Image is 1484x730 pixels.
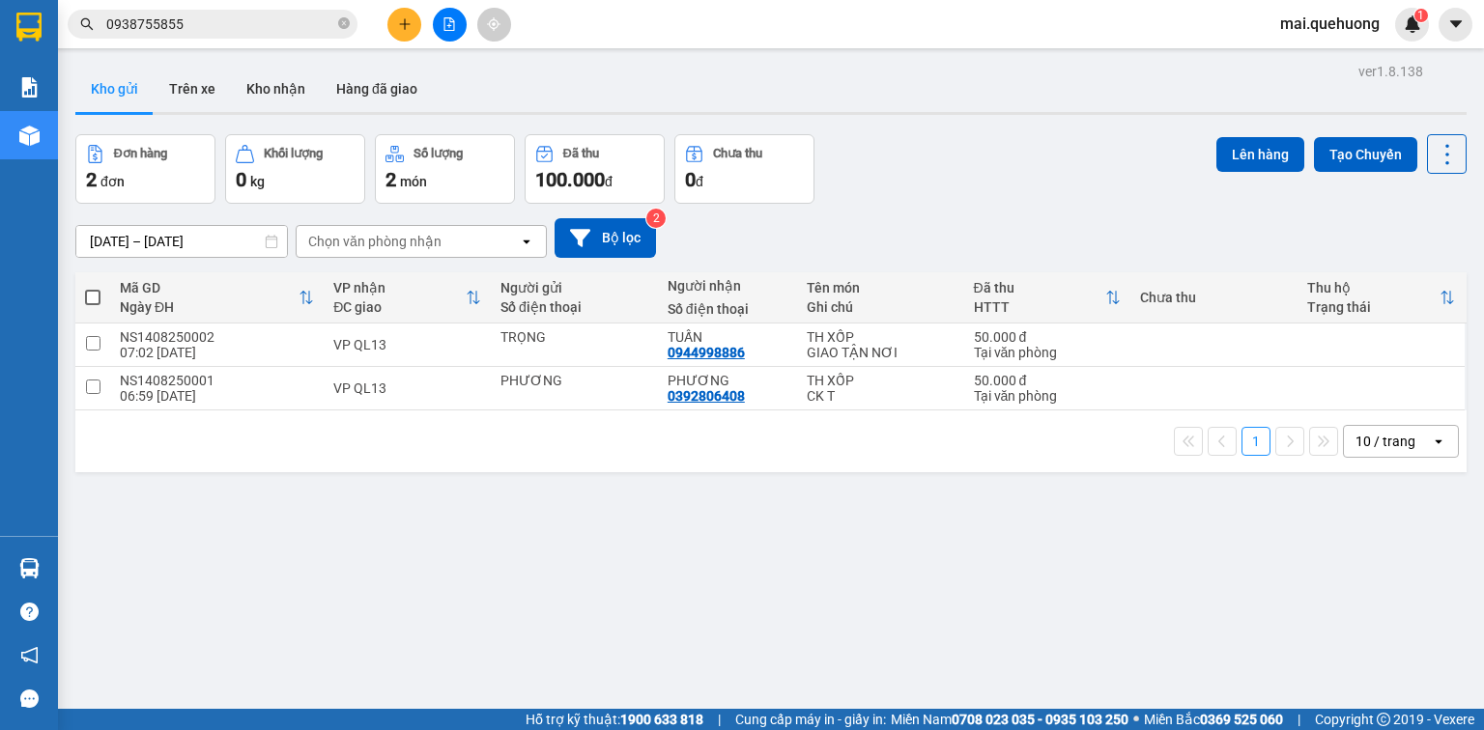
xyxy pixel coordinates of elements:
button: Chưa thu0đ [674,134,814,204]
div: NS1408250001 [120,373,314,388]
button: Số lượng2món [375,134,515,204]
span: close-circle [338,17,350,29]
span: 0 [685,168,696,191]
div: ver 1.8.138 [1358,61,1423,82]
div: 50.000 đ [974,373,1122,388]
button: Khối lượng0kg [225,134,365,204]
th: Toggle SortBy [1298,272,1465,323]
div: Người gửi [500,280,648,295]
span: search [80,17,94,31]
button: file-add [433,8,467,42]
span: copyright [1377,713,1390,726]
th: Toggle SortBy [964,272,1131,323]
span: caret-down [1447,15,1465,33]
img: icon-new-feature [1404,15,1421,33]
input: Select a date range. [76,226,287,257]
div: 10 / trang [1356,432,1415,451]
div: Đơn hàng [114,147,167,160]
div: NS1408250002 [120,329,314,345]
div: VP QL13 [333,380,481,396]
div: Chọn văn phòng nhận [308,232,442,251]
div: PHƯƠNG [668,373,787,388]
div: Chưa thu [1140,290,1288,305]
th: Toggle SortBy [110,272,324,323]
span: 2 [385,168,396,191]
span: đ [696,174,703,189]
span: | [1298,709,1300,730]
div: TUẤN [668,329,787,345]
div: Tên món [807,280,955,295]
button: Hàng đã giao [321,66,433,112]
div: GIAO TẬN NƠI [807,345,955,360]
div: Ghi chú [807,299,955,315]
span: Hỗ trợ kỹ thuật: [526,709,703,730]
span: Miền Nam [891,709,1128,730]
div: Mã GD [120,280,299,295]
span: plus [398,17,412,31]
button: Kho nhận [231,66,321,112]
span: Miền Bắc [1144,709,1283,730]
div: 0392806408 [668,388,745,404]
button: Kho gửi [75,66,154,112]
div: ĐC giao [333,299,466,315]
span: close-circle [338,15,350,34]
span: món [400,174,427,189]
div: 07:02 [DATE] [120,345,314,360]
button: aim [477,8,511,42]
div: CK T [807,388,955,404]
svg: open [1431,434,1446,449]
div: TH XỐP [807,329,955,345]
span: ⚪️ [1133,716,1139,723]
img: warehouse-icon [19,126,40,146]
div: Chưa thu [713,147,762,160]
div: TRỌNG [500,329,648,345]
div: 06:59 [DATE] [120,388,314,404]
div: 50.000 đ [974,329,1122,345]
button: Đã thu100.000đ [525,134,665,204]
div: Ngày ĐH [120,299,299,315]
div: Số điện thoại [500,299,648,315]
span: | [718,709,721,730]
span: 100.000 [535,168,605,191]
img: logo-vxr [16,13,42,42]
span: mai.quehuong [1265,12,1395,36]
button: Tạo Chuyến [1314,137,1417,172]
span: question-circle [20,603,39,621]
div: Trạng thái [1307,299,1440,315]
img: warehouse-icon [19,558,40,578]
div: Số điện thoại [668,301,787,317]
span: 0 [236,168,246,191]
span: đơn [100,174,125,189]
button: 1 [1241,427,1270,456]
span: aim [487,17,500,31]
span: kg [250,174,265,189]
div: VP nhận [333,280,466,295]
sup: 1 [1414,9,1428,22]
div: Đã thu [974,280,1106,295]
button: Bộ lọc [555,218,656,258]
strong: 0708 023 035 - 0935 103 250 [952,712,1128,727]
span: 2 [86,168,97,191]
span: file-add [442,17,456,31]
div: Số lượng [414,147,463,160]
div: Khối lượng [264,147,323,160]
div: Thu hộ [1307,280,1440,295]
svg: open [519,234,534,249]
button: Lên hàng [1216,137,1304,172]
div: Đã thu [563,147,599,160]
img: solution-icon [19,77,40,98]
div: VP QL13 [333,337,481,352]
div: HTTT [974,299,1106,315]
sup: 2 [646,209,666,228]
button: Trên xe [154,66,231,112]
span: Cung cấp máy in - giấy in: [735,709,886,730]
div: TH XỐP [807,373,955,388]
span: đ [605,174,613,189]
strong: 1900 633 818 [620,712,703,727]
th: Toggle SortBy [324,272,491,323]
span: notification [20,646,39,664]
span: 1 [1417,9,1424,22]
button: caret-down [1439,8,1472,42]
div: 0944998886 [668,345,745,360]
input: Tìm tên, số ĐT hoặc mã đơn [106,14,334,35]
